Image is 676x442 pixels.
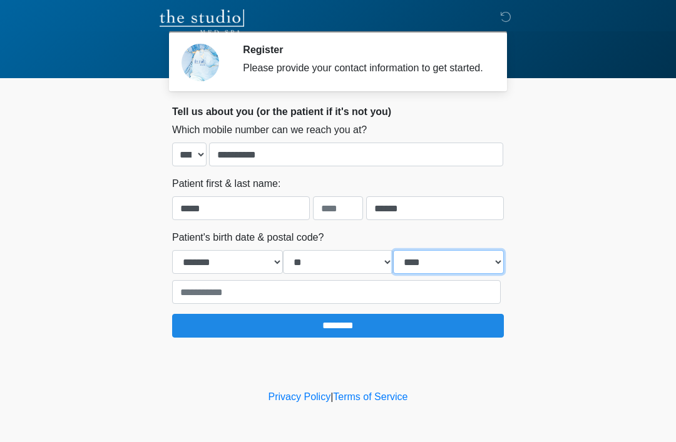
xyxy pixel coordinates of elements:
label: Patient first & last name: [172,176,280,191]
img: Agent Avatar [182,44,219,81]
div: Please provide your contact information to get started. [243,61,485,76]
label: Patient's birth date & postal code? [172,230,324,245]
h2: Tell us about you (or the patient if it's not you) [172,106,504,118]
a: Privacy Policy [269,391,331,402]
h2: Register [243,44,485,56]
a: | [330,391,333,402]
img: The Studio Med Spa Logo [160,9,244,34]
label: Which mobile number can we reach you at? [172,123,367,138]
a: Terms of Service [333,391,407,402]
